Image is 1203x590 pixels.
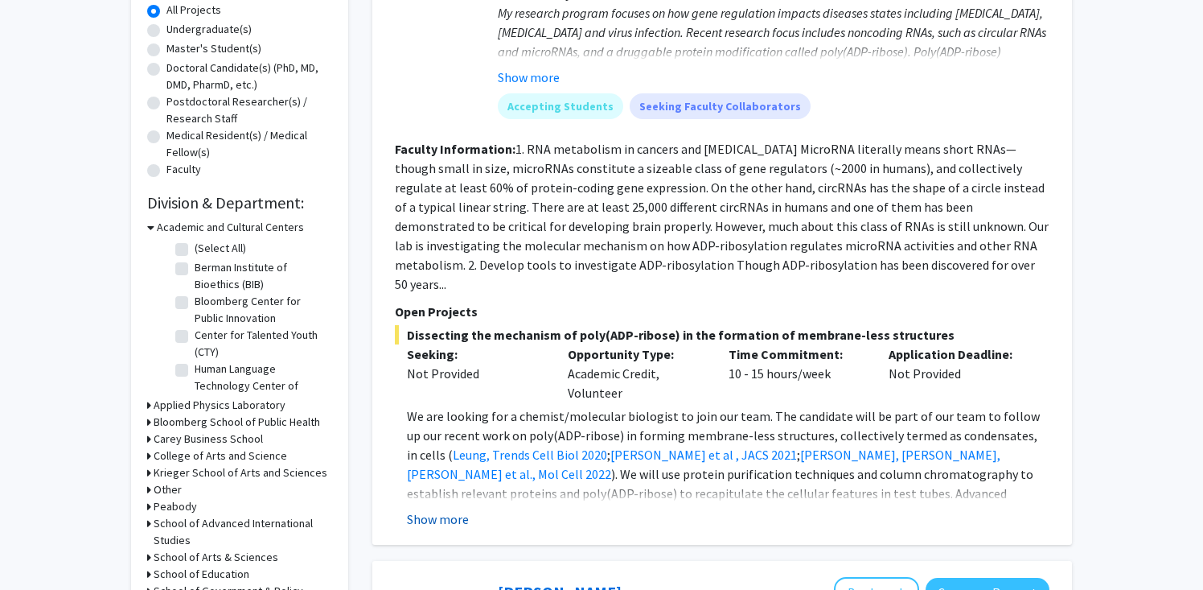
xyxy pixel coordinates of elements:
label: Undergraduate(s) [166,21,252,38]
p: We are looking for a chemist/molecular biologist to join our team. The candidate will be part of ... [407,406,1049,542]
label: Center for Talented Youth (CTY) [195,327,328,361]
b: Faculty Information: [395,141,515,157]
h3: Peabody [154,498,197,515]
div: Not Provided [877,345,1037,402]
h3: School of Arts & Sciences [154,549,278,566]
h3: Applied Physics Laboratory [154,397,285,414]
fg-read-more: 1. RNA metabolism in cancers and [MEDICAL_DATA] MicroRNA literally means short RNAs—though small ... [395,141,1049,292]
p: Open Projects [395,302,1049,321]
h3: Academic and Cultural Centers [157,219,304,236]
h3: School of Advanced International Studies [154,515,332,549]
div: Not Provided [407,364,544,383]
iframe: Chat [12,518,68,578]
mat-chip: Accepting Students [498,93,623,119]
button: Show more [407,510,469,529]
h3: College of Arts and Science [154,448,287,464]
p: Seeking: [407,345,544,364]
label: All Projects [166,2,221,19]
label: Postdoctoral Researcher(s) / Research Staff [166,93,332,127]
h3: Carey Business School [154,431,263,448]
button: Show more [498,68,560,87]
h2: Division & Department: [147,193,332,212]
p: Opportunity Type: [568,345,704,364]
label: Bloomberg Center for Public Innovation [195,293,328,327]
mat-chip: Seeking Faculty Collaborators [630,93,811,119]
a: Leung, Trends Cell Biol 2020 [453,447,607,463]
h3: School of Education [154,566,249,583]
span: Dissecting the mechanism of poly(ADP-ribose) in the formation of membrane-less structures [395,325,1049,345]
div: 10 - 15 hours/week [716,345,877,402]
div: My research program focuses on how gene regulation impacts diseases states including [MEDICAL_DAT... [498,3,1049,177]
label: Master's Student(s) [166,40,261,57]
h3: Other [154,481,182,498]
a: [PERSON_NAME] et al , JACS 2021 [610,447,797,463]
label: Berman Institute of Bioethics (BIB) [195,259,328,293]
label: (Select All) [195,240,246,257]
label: Doctoral Candidate(s) (PhD, MD, DMD, PharmD, etc.) [166,60,332,93]
div: Academic Credit, Volunteer [556,345,716,402]
label: Faculty [166,161,201,178]
label: Human Language Technology Center of Excellence (HLTCOE) [195,361,328,411]
label: Medical Resident(s) / Medical Fellow(s) [166,127,332,161]
h3: Krieger School of Arts and Sciences [154,464,327,481]
p: Application Deadline: [889,345,1025,364]
h3: Bloomberg School of Public Health [154,414,320,431]
p: Time Commitment: [729,345,865,364]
